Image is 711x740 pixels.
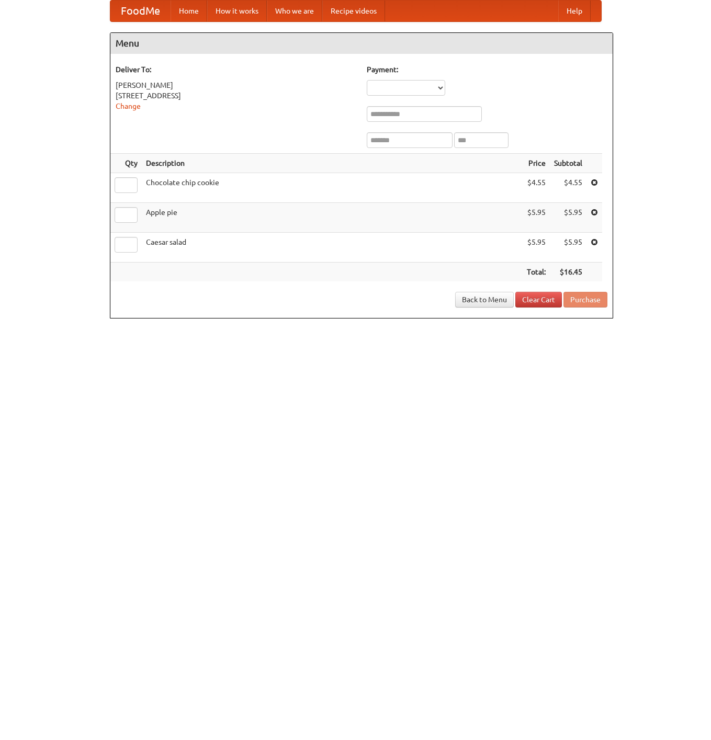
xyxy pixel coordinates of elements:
[110,154,142,173] th: Qty
[558,1,591,21] a: Help
[523,203,550,233] td: $5.95
[142,154,523,173] th: Description
[367,64,607,75] h5: Payment:
[550,233,586,263] td: $5.95
[110,33,613,54] h4: Menu
[116,90,356,101] div: [STREET_ADDRESS]
[142,233,523,263] td: Caesar salad
[116,102,141,110] a: Change
[116,80,356,90] div: [PERSON_NAME]
[523,233,550,263] td: $5.95
[110,1,171,21] a: FoodMe
[563,292,607,308] button: Purchase
[550,203,586,233] td: $5.95
[267,1,322,21] a: Who we are
[550,154,586,173] th: Subtotal
[142,173,523,203] td: Chocolate chip cookie
[550,173,586,203] td: $4.55
[523,154,550,173] th: Price
[455,292,514,308] a: Back to Menu
[523,173,550,203] td: $4.55
[142,203,523,233] td: Apple pie
[171,1,207,21] a: Home
[515,292,562,308] a: Clear Cart
[550,263,586,282] th: $16.45
[207,1,267,21] a: How it works
[523,263,550,282] th: Total:
[116,64,356,75] h5: Deliver To:
[322,1,385,21] a: Recipe videos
